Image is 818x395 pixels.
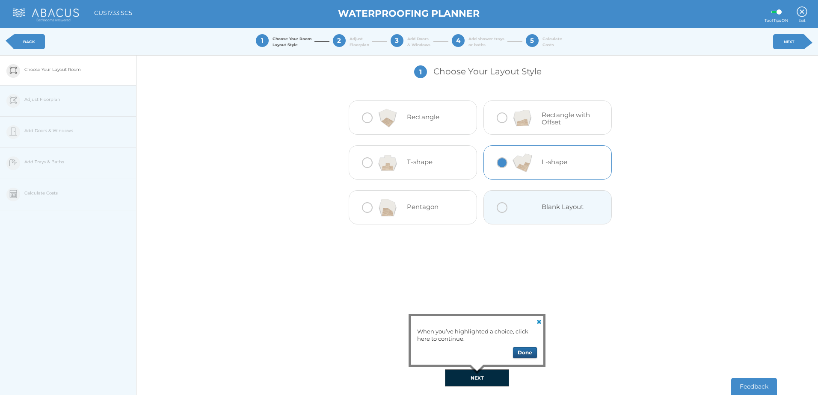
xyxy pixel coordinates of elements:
[773,34,805,49] a: NEXT
[13,34,45,49] a: BACK
[323,24,379,59] button: 2 AdjustFloorplan
[442,24,514,59] button: 4 Add shower traysor baths
[771,11,782,13] label: Guide
[407,36,430,47] span: Add Doors & Windows
[375,105,400,131] img: Rectangle.png
[513,347,537,358] button: Done
[407,203,458,211] h4: Pentagon
[24,56,81,83] span: Choose Your Layout Room
[542,203,593,211] h4: Blank Layout
[9,66,17,74] img: stage-1-icon.png
[510,105,535,131] img: RectangleOffset.png
[246,24,321,59] button: 1 Choose Your Room Layout Style
[542,36,562,47] span: Calculate Costs
[261,56,694,96] p: Choose Your Layout Style
[414,65,427,78] span: 1
[417,328,537,342] p: When you’ve highlighted a choice, click here to continue.
[407,159,458,166] h4: T-shape
[381,24,440,59] button: 3 Add Doors& Windows
[407,114,458,121] h4: Rectangle
[731,378,777,395] button: Feedback
[797,6,807,17] img: Exit
[273,36,311,47] span: Choose Your Room
[350,36,369,47] span: Adjust Floorplan
[542,112,593,126] h4: Rectangle with Offset
[533,316,543,326] a: Close
[510,150,535,176] img: Lshape.png
[375,195,400,221] img: Pentagon.png
[375,150,400,176] img: Tshape.png
[516,24,572,59] button: 5 CalculateCosts
[542,159,593,166] h4: L-shape
[797,18,807,24] span: Exit
[445,369,509,386] button: NEXT
[94,10,132,16] h1: CUS1733:SC5
[797,3,807,22] a: Exit
[468,36,504,47] span: Add shower trays or baths
[273,42,298,47] span: Layout Style
[765,18,788,24] span: Tool Tips ON
[147,9,671,19] h1: WATERPROOFING PLANNER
